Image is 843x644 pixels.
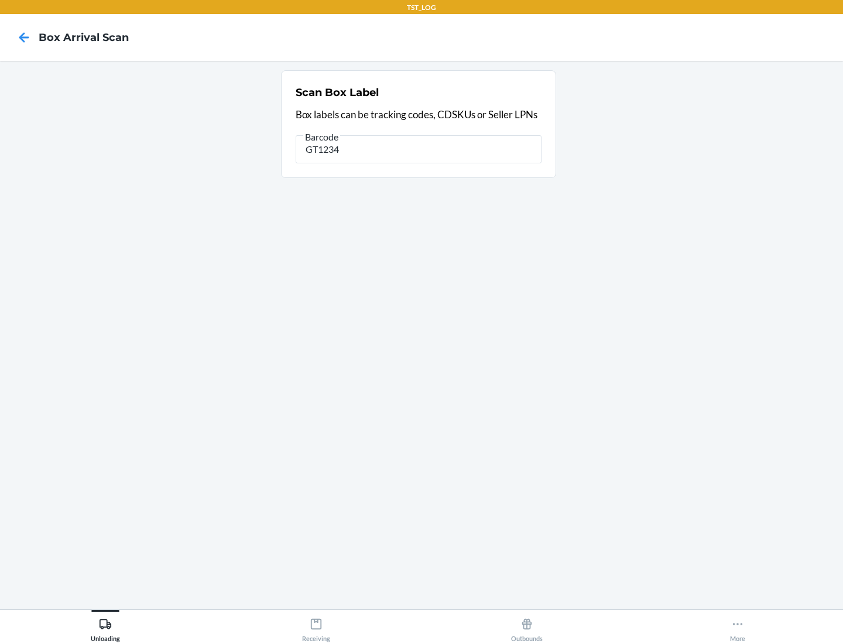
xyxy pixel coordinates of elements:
[296,135,542,163] input: Barcode
[632,610,843,642] button: More
[296,85,379,100] h2: Scan Box Label
[302,613,330,642] div: Receiving
[211,610,421,642] button: Receiving
[39,30,129,45] h4: Box Arrival Scan
[303,131,340,143] span: Barcode
[296,107,542,122] p: Box labels can be tracking codes, CDSKUs or Seller LPNs
[91,613,120,642] div: Unloading
[730,613,745,642] div: More
[407,2,436,13] p: TST_LOG
[511,613,543,642] div: Outbounds
[421,610,632,642] button: Outbounds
